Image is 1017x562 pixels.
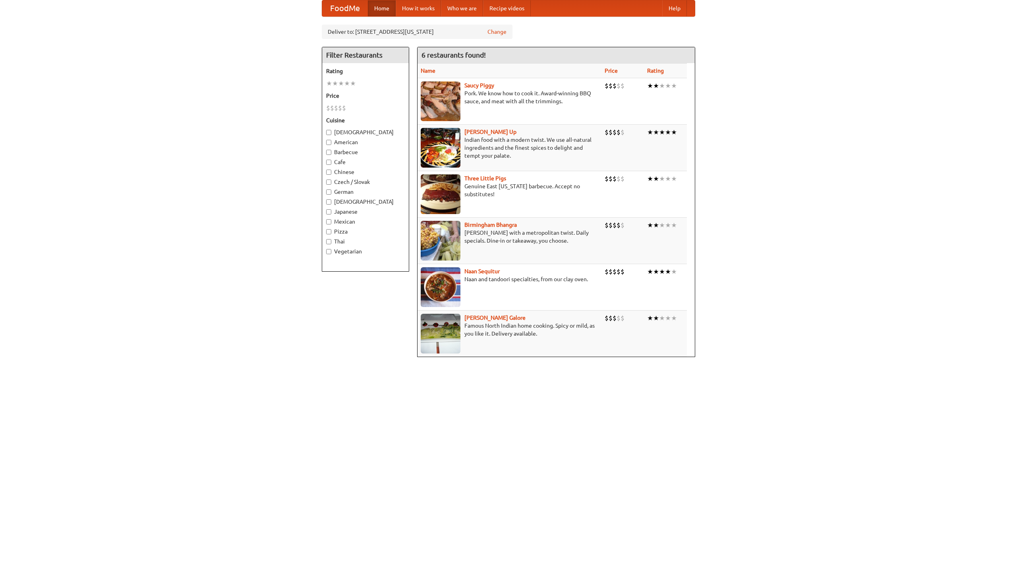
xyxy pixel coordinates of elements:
[464,129,516,135] b: [PERSON_NAME] Up
[322,25,512,39] div: Deliver to: [STREET_ADDRESS][US_STATE]
[326,168,405,176] label: Chinese
[671,221,677,230] li: ★
[421,221,460,261] img: bhangra.jpg
[326,140,331,145] input: American
[605,174,609,183] li: $
[326,104,330,112] li: $
[326,249,331,254] input: Vegetarian
[421,182,598,198] p: Genuine East [US_STATE] barbecue. Accept no substitutes!
[421,275,598,283] p: Naan and tandoori specialties, from our clay oven.
[647,174,653,183] li: ★
[326,219,331,224] input: Mexican
[421,267,460,307] img: naansequitur.jpg
[659,221,665,230] li: ★
[659,81,665,90] li: ★
[421,89,598,105] p: Pork. We know how to cook it. Award-winning BBQ sauce, and meat with all the trimmings.
[621,314,625,323] li: $
[326,178,405,186] label: Czech / Slovak
[653,314,659,323] li: ★
[441,0,483,16] a: Who we are
[665,267,671,276] li: ★
[621,174,625,183] li: $
[671,174,677,183] li: ★
[605,81,609,90] li: $
[613,314,617,323] li: $
[326,199,331,205] input: [DEMOGRAPHIC_DATA]
[613,81,617,90] li: $
[421,51,486,59] ng-pluralize: 6 restaurants found!
[334,104,338,112] li: $
[464,222,517,228] a: Birmingham Bhangra
[613,174,617,183] li: $
[464,175,506,182] a: Three Little Pigs
[330,104,334,112] li: $
[621,81,625,90] li: $
[326,239,331,244] input: Thai
[671,314,677,323] li: ★
[396,0,441,16] a: How it works
[621,267,625,276] li: $
[421,68,435,74] a: Name
[617,81,621,90] li: $
[659,314,665,323] li: ★
[647,128,653,137] li: ★
[421,229,598,245] p: [PERSON_NAME] with a metropolitan twist. Daily specials. Dine-in or takeaway, you choose.
[421,174,460,214] img: littlepigs.jpg
[326,130,331,135] input: [DEMOGRAPHIC_DATA]
[653,174,659,183] li: ★
[326,128,405,136] label: [DEMOGRAPHIC_DATA]
[326,148,405,156] label: Barbecue
[342,104,346,112] li: $
[621,221,625,230] li: $
[326,160,331,165] input: Cafe
[326,92,405,100] h5: Price
[665,314,671,323] li: ★
[487,28,507,36] a: Change
[659,128,665,137] li: ★
[665,221,671,230] li: ★
[605,68,618,74] a: Price
[609,174,613,183] li: $
[326,218,405,226] label: Mexican
[326,188,405,196] label: German
[421,81,460,121] img: saucy.jpg
[605,267,609,276] li: $
[464,268,500,274] a: Naan Sequitur
[326,208,405,216] label: Japanese
[647,267,653,276] li: ★
[421,322,598,338] p: Famous North Indian home cooking. Spicy or mild, as you like it. Delivery available.
[609,128,613,137] li: $
[653,267,659,276] li: ★
[617,267,621,276] li: $
[326,170,331,175] input: Chinese
[483,0,531,16] a: Recipe videos
[332,79,338,88] li: ★
[662,0,687,16] a: Help
[322,47,409,63] h4: Filter Restaurants
[421,128,460,168] img: curryup.jpg
[322,0,368,16] a: FoodMe
[605,128,609,137] li: $
[326,209,331,214] input: Japanese
[665,81,671,90] li: ★
[326,116,405,124] h5: Cuisine
[338,79,344,88] li: ★
[617,221,621,230] li: $
[659,174,665,183] li: ★
[326,180,331,185] input: Czech / Slovak
[326,150,331,155] input: Barbecue
[609,81,613,90] li: $
[613,267,617,276] li: $
[350,79,356,88] li: ★
[326,238,405,245] label: Thai
[647,314,653,323] li: ★
[659,267,665,276] li: ★
[326,67,405,75] h5: Rating
[609,267,613,276] li: $
[326,138,405,146] label: American
[621,128,625,137] li: $
[326,228,405,236] label: Pizza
